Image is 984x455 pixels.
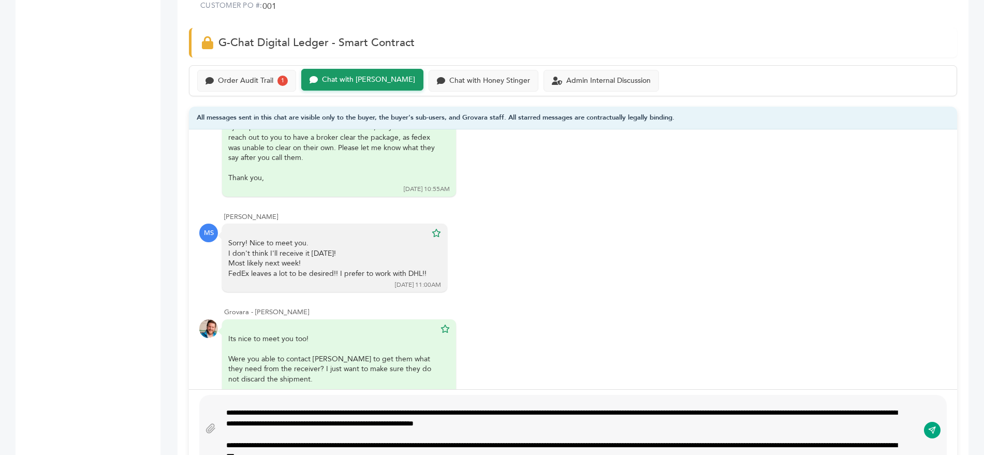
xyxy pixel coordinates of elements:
[449,77,530,85] div: Chat with Honey Stinger
[224,307,947,317] div: Grovara - [PERSON_NAME]
[200,1,262,11] label: CUSTOMER PO #:
[322,76,415,84] div: Chat with [PERSON_NAME]
[218,77,273,85] div: Order Audit Trail
[228,238,427,278] div: Sorry! Nice to meet you. I don't think I'll receive it [DATE]! Most likely next week! FedEx leave...
[228,334,435,425] div: Were you able to contact [PERSON_NAME] to get them what they need from the receiver? I just want ...
[224,212,947,222] div: [PERSON_NAME]
[218,35,415,50] span: G-Chat Digital Ledger - Smart Contract
[395,281,441,289] div: [DATE] 11:00AM
[228,173,435,183] div: Thank you,
[228,102,435,183] div: Hi [PERSON_NAME],
[189,107,957,130] div: All messages sent in this chat are visible only to the buyer, the buyer's sub-users, and Grovara ...
[228,122,435,163] div: I just spoke to Fedex. You need to call fedex, they want to reach out to you to have a broker cle...
[566,77,651,85] div: Admin Internal Discussion
[228,334,435,344] div: Its nice to meet you too!
[404,185,450,194] div: [DATE] 10:55AM
[199,224,218,242] div: MS
[277,76,288,86] div: 1
[262,1,276,14] span: 001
